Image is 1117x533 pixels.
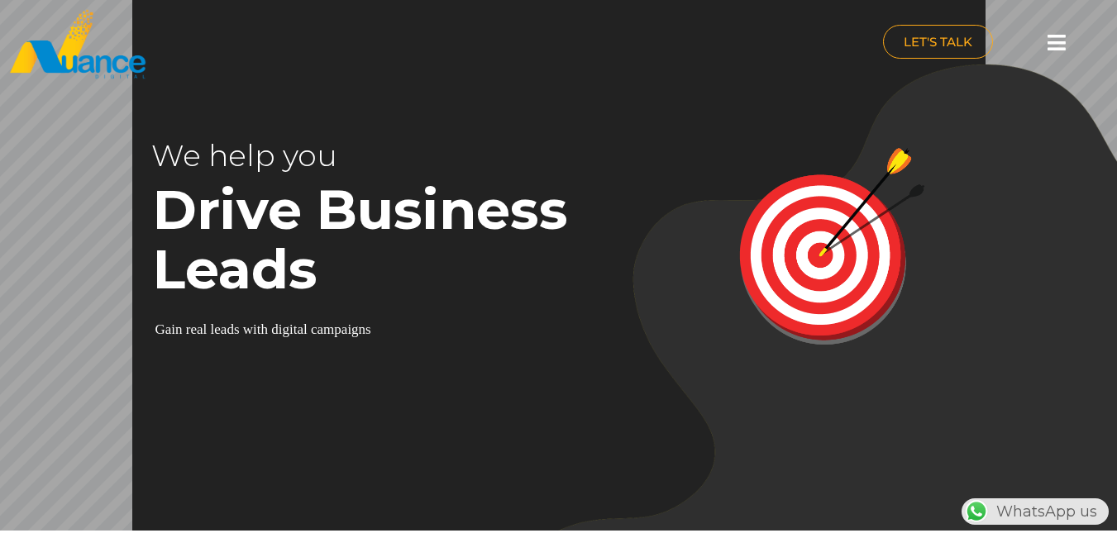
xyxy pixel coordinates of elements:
[8,8,551,80] a: nuance-qatar_logo
[334,321,341,338] div: p
[271,321,279,338] div: d
[289,321,294,338] div: i
[297,321,303,338] div: a
[155,321,165,338] div: G
[221,321,227,338] div: a
[151,126,520,185] rs-layer: We help you
[317,321,324,338] div: a
[227,321,234,338] div: d
[253,321,257,338] div: i
[294,321,298,338] div: t
[351,321,359,338] div: g
[211,321,215,338] div: l
[347,321,351,338] div: i
[962,502,1109,521] a: WhatsAppWhatsApp us
[962,498,1109,525] div: WhatsApp us
[190,321,197,338] div: e
[8,8,147,80] img: nuance-qatar_logo
[311,321,317,338] div: c
[341,321,348,338] div: a
[261,321,269,338] div: h
[186,321,191,338] div: r
[904,36,972,48] span: LET'S TALK
[883,25,993,59] a: LET'S TALK
[171,321,175,338] div: i
[197,321,203,338] div: a
[243,321,253,338] div: w
[234,321,240,338] div: s
[279,321,283,338] div: i
[257,321,261,338] div: t
[203,321,208,338] div: l
[175,321,183,338] div: n
[153,180,620,299] rs-layer: Drive Business Leads
[214,321,221,338] div: e
[365,321,371,338] div: s
[359,321,366,338] div: n
[963,498,990,525] img: WhatsApp
[303,321,308,338] div: l
[165,321,172,338] div: a
[283,321,290,338] div: g
[323,321,334,338] div: m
